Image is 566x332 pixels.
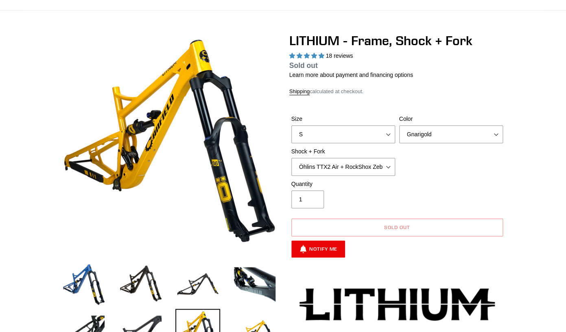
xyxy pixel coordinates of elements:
[291,115,395,123] label: Size
[175,262,220,306] img: Load image into Gallery viewer, LITHIUM - Frame, Shock + Fork
[291,147,395,156] label: Shock + Fork
[299,288,495,321] img: Lithium-Logo_480x480.png
[289,87,505,96] div: calculated at checkout.
[289,88,310,95] a: Shipping
[291,180,395,188] label: Quantity
[118,262,163,306] img: Load image into Gallery viewer, LITHIUM - Frame, Shock + Fork
[289,33,505,48] h1: LITHIUM - Frame, Shock + Fork
[399,115,503,123] label: Color
[61,262,106,306] img: Load image into Gallery viewer, LITHIUM - Frame, Shock + Fork
[326,52,353,59] span: 18 reviews
[291,218,503,236] button: Sold out
[384,224,410,230] span: Sold out
[289,52,326,59] span: 5.00 stars
[291,240,345,258] button: Notify Me
[289,72,413,78] a: Learn more about payment and financing options
[289,61,318,70] span: Sold out
[232,262,277,306] img: Load image into Gallery viewer, LITHIUM - Frame, Shock + Fork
